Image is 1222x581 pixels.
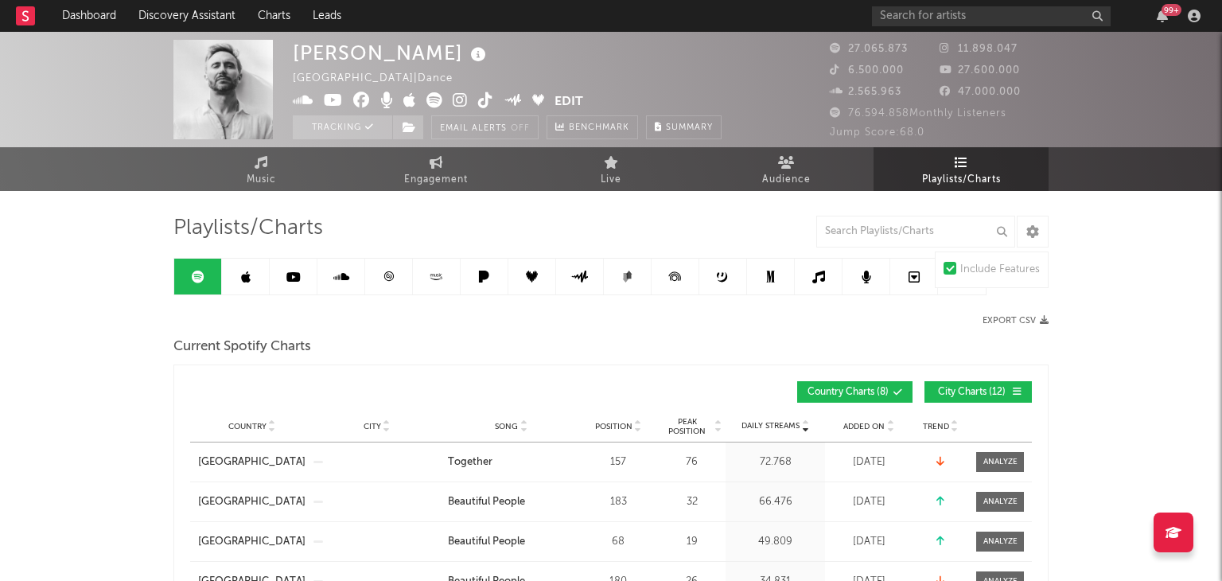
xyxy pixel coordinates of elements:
[582,494,654,510] div: 183
[924,381,1032,403] button: City Charts(12)
[662,494,722,510] div: 32
[829,494,909,510] div: [DATE]
[364,422,381,431] span: City
[595,422,632,431] span: Position
[699,147,874,191] a: Audience
[646,115,722,139] button: Summary
[348,147,523,191] a: Engagement
[797,381,913,403] button: Country Charts(8)
[829,454,909,470] div: [DATE]
[582,534,654,550] div: 68
[404,170,468,189] span: Engagement
[448,534,574,550] a: Beautiful People
[448,534,525,550] div: Beautiful People
[431,115,539,139] button: Email AlertsOff
[662,454,722,470] div: 76
[293,40,490,66] div: [PERSON_NAME]
[940,44,1018,54] span: 11.898.047
[293,69,471,88] div: [GEOGRAPHIC_DATA] | Dance
[448,494,574,510] a: Beautiful People
[173,337,311,357] span: Current Spotify Charts
[601,170,621,189] span: Live
[582,454,654,470] div: 157
[923,422,949,431] span: Trend
[1162,4,1181,16] div: 99 +
[547,115,638,139] a: Benchmark
[741,420,800,432] span: Daily Streams
[448,494,525,510] div: Beautiful People
[843,422,885,431] span: Added On
[830,87,901,97] span: 2.565.963
[730,534,821,550] div: 49.809
[293,115,392,139] button: Tracking
[922,170,1001,189] span: Playlists/Charts
[495,422,518,431] span: Song
[872,6,1111,26] input: Search for artists
[730,494,821,510] div: 66.476
[730,454,821,470] div: 72.768
[874,147,1049,191] a: Playlists/Charts
[935,388,1008,397] span: City Charts ( 12 )
[662,534,722,550] div: 19
[808,388,889,397] span: Country Charts ( 8 )
[762,170,811,189] span: Audience
[1157,10,1168,22] button: 99+
[830,65,904,76] span: 6.500.000
[940,87,1021,97] span: 47.000.000
[555,92,583,112] button: Edit
[198,494,305,510] a: [GEOGRAPHIC_DATA]
[666,123,713,132] span: Summary
[816,216,1015,248] input: Search Playlists/Charts
[247,170,276,189] span: Music
[173,219,323,238] span: Playlists/Charts
[448,454,492,470] div: Together
[662,417,712,436] span: Peak Position
[830,44,908,54] span: 27.065.873
[198,534,305,550] a: [GEOGRAPHIC_DATA]
[523,147,699,191] a: Live
[569,119,629,138] span: Benchmark
[830,108,1006,119] span: 76.594.858 Monthly Listeners
[830,127,924,138] span: Jump Score: 68.0
[829,534,909,550] div: [DATE]
[228,422,267,431] span: Country
[198,454,305,470] a: [GEOGRAPHIC_DATA]
[983,316,1049,326] button: Export CSV
[511,124,530,133] em: Off
[960,260,1040,279] div: Include Features
[448,454,574,470] a: Together
[173,147,348,191] a: Music
[940,65,1020,76] span: 27.600.000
